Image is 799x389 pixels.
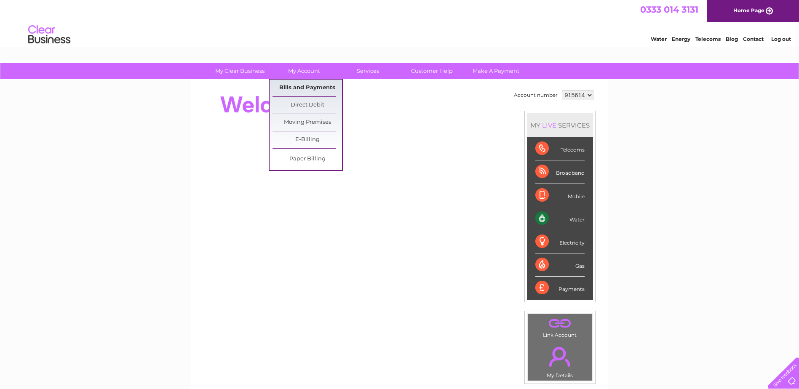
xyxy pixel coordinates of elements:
[726,36,738,42] a: Blog
[273,97,342,114] a: Direct Debit
[28,22,71,48] img: logo.png
[273,114,342,131] a: Moving Premises
[540,121,558,129] div: LIVE
[397,63,467,79] a: Customer Help
[530,316,590,331] a: .
[535,184,585,207] div: Mobile
[535,230,585,253] div: Electricity
[695,36,721,42] a: Telecoms
[530,342,590,371] a: .
[672,36,690,42] a: Energy
[273,151,342,168] a: Paper Billing
[535,137,585,160] div: Telecoms
[651,36,667,42] a: Water
[333,63,403,79] a: Services
[527,113,593,137] div: MY SERVICES
[273,80,342,96] a: Bills and Payments
[743,36,764,42] a: Contact
[273,131,342,148] a: E-Billing
[535,277,585,299] div: Payments
[461,63,531,79] a: Make A Payment
[512,88,560,102] td: Account number
[771,36,791,42] a: Log out
[535,253,585,277] div: Gas
[201,5,599,41] div: Clear Business is a trading name of Verastar Limited (registered in [GEOGRAPHIC_DATA] No. 3667643...
[640,4,698,15] a: 0333 014 3131
[205,63,275,79] a: My Clear Business
[527,340,593,381] td: My Details
[269,63,339,79] a: My Account
[535,160,585,184] div: Broadband
[535,207,585,230] div: Water
[527,314,593,340] td: Link Account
